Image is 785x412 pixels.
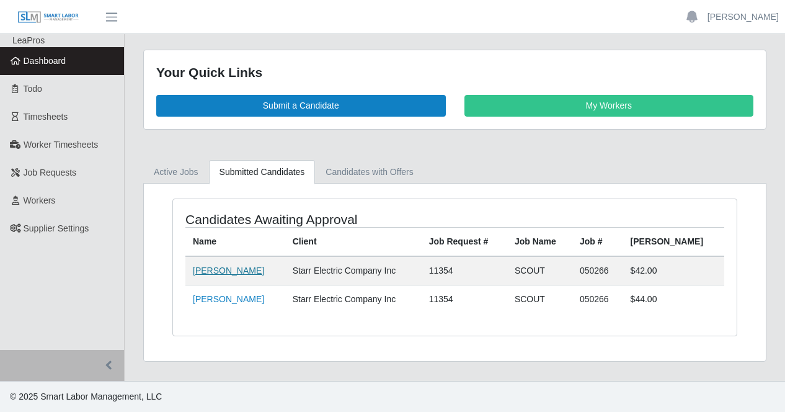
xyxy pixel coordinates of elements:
[285,227,422,256] th: Client
[24,168,77,177] span: Job Requests
[24,140,98,150] span: Worker Timesheets
[24,112,68,122] span: Timesheets
[185,212,399,227] h4: Candidates Awaiting Approval
[24,84,42,94] span: Todo
[422,285,507,313] td: 11354
[143,160,209,184] a: Active Jobs
[422,256,507,285] td: 11354
[285,256,422,285] td: Starr Electric Company Inc
[24,223,89,233] span: Supplier Settings
[623,285,724,313] td: $44.00
[422,227,507,256] th: Job Request #
[156,63,753,83] div: Your Quick Links
[156,95,446,117] a: Submit a Candidate
[315,160,424,184] a: Candidates with Offers
[193,294,264,304] a: [PERSON_NAME]
[507,227,572,256] th: Job Name
[464,95,754,117] a: My Workers
[24,195,56,205] span: Workers
[185,227,285,256] th: Name
[12,35,45,45] span: LeaPros
[24,56,66,66] span: Dashboard
[507,285,572,313] td: SCOUT
[209,160,316,184] a: Submitted Candidates
[707,11,779,24] a: [PERSON_NAME]
[623,256,724,285] td: $42.00
[572,285,623,313] td: 050266
[507,256,572,285] td: SCOUT
[10,392,162,401] span: © 2025 Smart Labor Management, LLC
[623,227,724,256] th: [PERSON_NAME]
[193,266,264,275] a: [PERSON_NAME]
[572,256,623,285] td: 050266
[285,285,422,313] td: Starr Electric Company Inc
[572,227,623,256] th: Job #
[17,11,79,24] img: SLM Logo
